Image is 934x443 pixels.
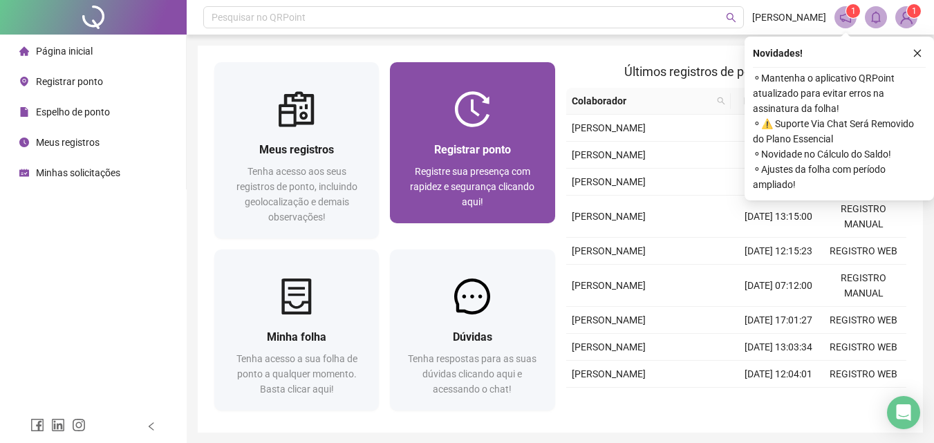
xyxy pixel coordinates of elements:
a: Minha folhaTenha acesso a sua folha de ponto a qualquer momento. Basta clicar aqui! [214,249,379,411]
span: Registre sua presença com rapidez e segurança clicando aqui! [410,166,534,207]
span: search [726,12,736,23]
span: schedule [19,168,29,178]
td: REGISTRO MANUAL [821,388,906,430]
span: [PERSON_NAME] [572,122,646,133]
sup: 1 [846,4,860,18]
td: [DATE] 13:15:00 [736,196,821,238]
span: Últimos registros de ponto sincronizados [624,64,848,79]
span: ⚬ Novidade no Cálculo do Saldo! [753,147,926,162]
td: REGISTRO MANUAL [821,196,906,238]
span: [PERSON_NAME] [572,211,646,222]
span: facebook [30,418,44,432]
span: [PERSON_NAME] [572,149,646,160]
span: environment [19,77,29,86]
div: Open Intercom Messenger [887,396,920,429]
td: [DATE] 17:00:08 [736,169,821,196]
span: bell [870,11,882,23]
img: 92664 [896,7,917,28]
a: DúvidasTenha respostas para as suas dúvidas clicando aqui e acessando o chat! [390,249,554,411]
th: Data/Hora [731,88,813,115]
span: Minha folha [267,330,326,343]
span: Tenha acesso aos seus registros de ponto, incluindo geolocalização e demais observações! [236,166,357,223]
td: REGISTRO WEB [821,238,906,265]
td: REGISTRO WEB [821,361,906,388]
a: Meus registrosTenha acesso aos seus registros de ponto, incluindo geolocalização e demais observa... [214,62,379,238]
td: REGISTRO WEB [821,307,906,334]
span: clock-circle [19,138,29,147]
span: 1 [851,6,856,16]
td: REGISTRO MANUAL [821,265,906,307]
span: [PERSON_NAME] [572,341,646,352]
td: [DATE] 13:03:34 [736,334,821,361]
td: [DATE] 12:04:01 [736,361,821,388]
span: 1 [912,6,917,16]
span: Novidades ! [753,46,803,61]
span: Meus registros [36,137,100,148]
td: [DATE] 07:10:03 [736,142,821,169]
span: notification [839,11,852,23]
a: Registrar pontoRegistre sua presença com rapidez e segurança clicando aqui! [390,62,554,223]
span: Espelho de ponto [36,106,110,117]
span: Tenha respostas para as suas dúvidas clicando aqui e acessando o chat! [408,353,536,395]
span: ⚬ Ajustes da folha com período ampliado! [753,162,926,192]
td: [DATE] 17:01:27 [736,307,821,334]
span: left [147,422,156,431]
span: ⚬ ⚠️ Suporte Via Chat Será Removido do Plano Essencial [753,116,926,147]
span: home [19,46,29,56]
span: Minhas solicitações [36,167,120,178]
span: Data/Hora [736,93,796,109]
span: Colaborador [572,93,712,109]
span: [PERSON_NAME] [752,10,826,25]
span: Registrar ponto [434,143,511,156]
td: [DATE] 12:15:23 [736,238,821,265]
span: [PERSON_NAME] [572,245,646,256]
td: [DATE] 07:12:00 [736,388,821,430]
span: close [913,48,922,58]
span: Registrar ponto [36,76,103,87]
td: REGISTRO WEB [821,334,906,361]
span: instagram [72,418,86,432]
span: [PERSON_NAME] [572,176,646,187]
span: Tenha acesso a sua folha de ponto a qualquer momento. Basta clicar aqui! [236,353,357,395]
span: Meus registros [259,143,334,156]
span: linkedin [51,418,65,432]
span: Página inicial [36,46,93,57]
span: file [19,107,29,117]
sup: Atualize o seu contato no menu Meus Dados [907,4,921,18]
span: search [714,91,728,111]
td: [DATE] 07:12:00 [736,265,821,307]
span: [PERSON_NAME] [572,368,646,379]
span: [PERSON_NAME] [572,280,646,291]
span: ⚬ Mantenha o aplicativo QRPoint atualizado para evitar erros na assinatura da folha! [753,70,926,116]
span: [PERSON_NAME] [572,314,646,326]
span: search [717,97,725,105]
span: Dúvidas [453,330,492,343]
td: [DATE] 12:07:12 [736,115,821,142]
